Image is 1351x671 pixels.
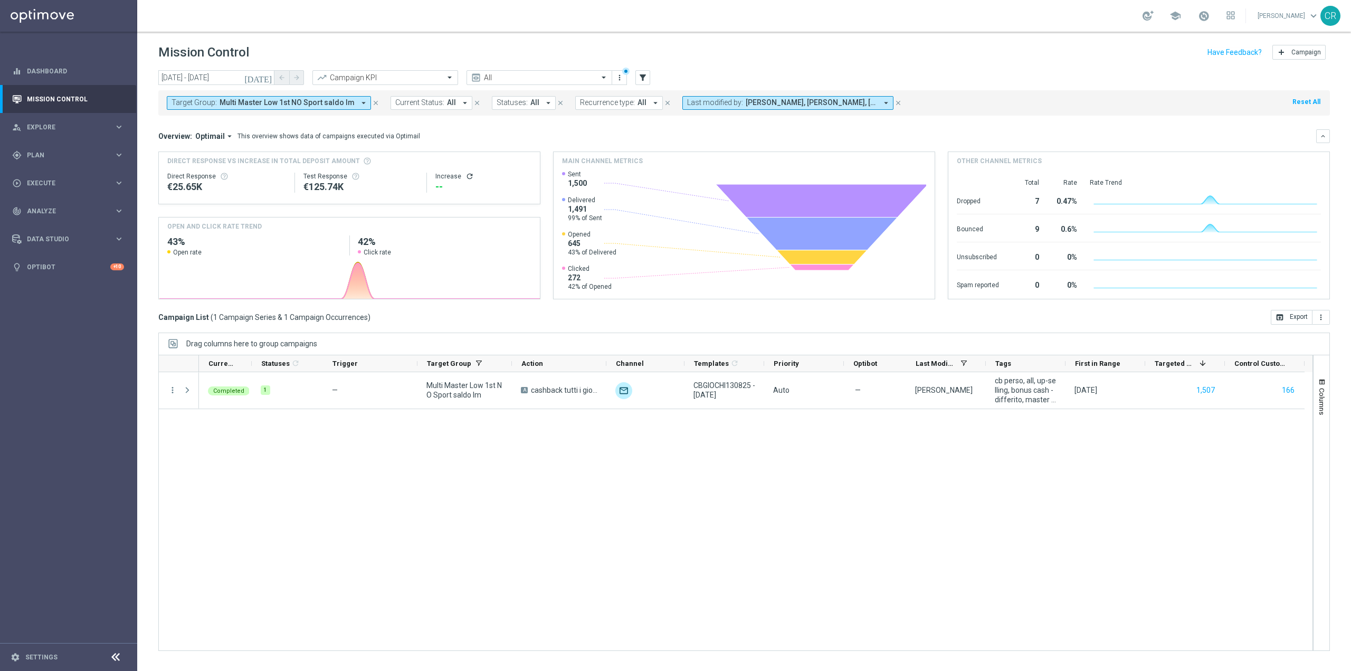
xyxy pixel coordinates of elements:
span: Statuses: [497,98,528,107]
h4: Main channel metrics [562,156,643,166]
i: arrow_drop_down [460,98,470,108]
button: [DATE] [243,70,274,86]
i: arrow_drop_down [651,98,660,108]
i: play_circle_outline [12,178,22,188]
span: Last Modified By [916,360,956,367]
div: CR [1320,6,1340,26]
button: filter_alt [635,70,650,85]
div: equalizer Dashboard [12,67,125,75]
i: keyboard_arrow_right [114,178,124,188]
div: Rate Trend [1090,178,1321,187]
span: Click rate [364,248,391,257]
span: ( [211,313,213,322]
i: close [895,99,902,107]
div: 13 Aug 2025, Wednesday [1074,385,1097,395]
span: Tags [995,360,1011,367]
a: Settings [25,654,58,660]
div: Execute [12,178,114,188]
span: Channel [616,360,644,367]
i: arrow_drop_down [225,131,234,141]
span: Multi Master Low 1st NO Sport saldo lm [426,381,503,400]
i: [DATE] [244,73,273,82]
button: refresh [465,172,474,181]
button: Mission Control [12,95,125,103]
span: Delivered [568,196,602,204]
i: keyboard_arrow_right [114,234,124,244]
div: This overview shows data of campaigns executed via Optimail [237,131,420,141]
div: 0.47% [1052,192,1077,209]
ng-select: Campaign KPI [312,70,458,85]
span: 42% of Opened [568,282,612,291]
div: 7 [1012,192,1039,209]
a: [PERSON_NAME]keyboard_arrow_down [1257,8,1320,24]
span: ) [368,313,370,322]
span: Last modified by: [687,98,743,107]
button: Target Group: Multi Master Low 1st NO Sport saldo lm arrow_drop_down [167,96,371,110]
span: Action [521,360,543,367]
i: arrow_forward [293,74,300,81]
button: close [472,97,482,109]
div: Explore [12,122,114,132]
button: track_changes Analyze keyboard_arrow_right [12,207,125,215]
span: Recurrence type: [580,98,635,107]
span: cb perso, all, up-selling, bonus cash - differito, master low [995,376,1057,404]
span: Current Status [208,360,234,367]
i: filter_alt [638,73,648,82]
i: arrow_drop_down [544,98,553,108]
span: Target Group: [172,98,217,107]
span: Optibot [853,360,877,367]
button: close [663,97,672,109]
span: Data Studio [27,236,114,242]
ng-select: All [467,70,612,85]
div: Press SPACE to select this row. [199,372,1305,409]
div: Test Response [303,172,417,181]
h1: Mission Control [158,45,249,60]
span: Sent [568,170,587,178]
div: Direct Response [167,172,286,181]
i: lightbulb [12,262,22,272]
div: There are unsaved changes [622,68,630,75]
i: person_search [12,122,22,132]
i: refresh [291,359,300,367]
span: [PERSON_NAME], [PERSON_NAME], [PERSON_NAME], [PERSON_NAME], [PERSON_NAME] [746,98,877,107]
i: settings [11,653,20,662]
h4: OPEN AND CLICK RATE TREND [167,222,262,231]
div: 0 [1012,248,1039,264]
button: Last modified by: [PERSON_NAME], [PERSON_NAME], [PERSON_NAME], [PERSON_NAME], [PERSON_NAME] arrow... [682,96,893,110]
div: 0% [1052,248,1077,264]
div: play_circle_outline Execute keyboard_arrow_right [12,179,125,187]
span: Current Status: [395,98,444,107]
div: Press SPACE to select this row. [159,372,199,409]
button: 166 [1281,384,1296,397]
button: add Campaign [1272,45,1326,60]
button: more_vert [614,71,625,84]
button: keyboard_arrow_down [1316,129,1330,143]
div: Increase [435,172,531,181]
div: Total [1012,178,1039,187]
button: person_search Explore keyboard_arrow_right [12,123,125,131]
i: arrow_drop_down [881,98,891,108]
span: Columns [1318,388,1326,415]
div: -- [435,181,531,193]
button: Current Status: All arrow_drop_down [391,96,472,110]
i: close [557,99,564,107]
span: — [332,386,338,394]
i: close [473,99,481,107]
span: 645 [568,239,616,248]
span: Analyze [27,208,114,214]
span: Priority [774,360,799,367]
div: 0% [1052,276,1077,292]
i: more_vert [615,73,624,82]
div: Optimail [615,382,632,399]
button: Data Studio keyboard_arrow_right [12,235,125,243]
div: Analyze [12,206,114,216]
i: add [1277,48,1286,56]
span: cashback tutti i giochi 20% fino a 150€ [531,385,597,395]
i: keyboard_arrow_right [114,150,124,160]
input: Select date range [158,70,274,85]
i: keyboard_arrow_right [114,122,124,132]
